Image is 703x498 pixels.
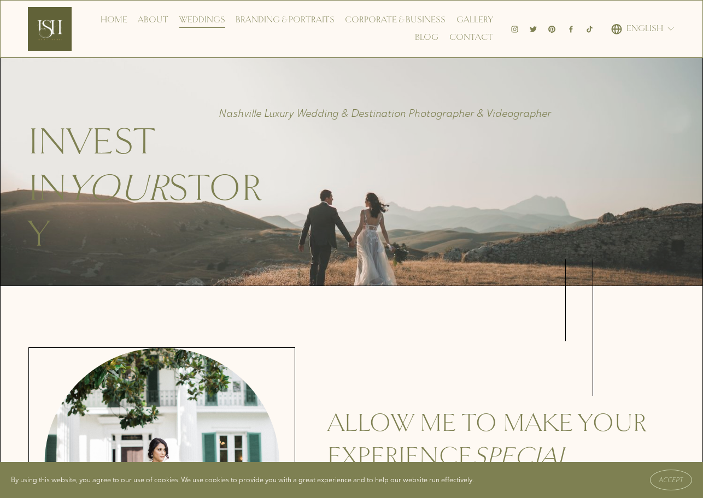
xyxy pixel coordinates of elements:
p: By using this website, you agree to our use of cookies. We use cookies to provide you with a grea... [11,473,474,486]
a: Corporate & Business [345,11,446,29]
span: Invest in story [28,119,262,257]
a: Instagram [511,25,519,33]
span: English [626,21,663,37]
a: Facebook [567,25,575,33]
a: About [138,11,168,29]
h2: Allow me to make your experience [327,407,675,473]
a: Branding & Portraits [236,11,335,29]
img: Ish Picturesque [28,7,72,51]
div: language picker [611,20,675,38]
a: Home [101,11,127,29]
a: Blog [415,29,438,46]
button: Accept [650,470,692,490]
a: Weddings [179,11,225,29]
em: your [67,165,168,211]
a: Pinterest [548,25,556,33]
span: Accept [659,476,683,484]
a: TikTok [585,25,594,33]
em: Nashville Luxury Wedding & Destination Photographer & Videographer [219,107,551,120]
em: special [472,441,570,471]
a: Contact [449,29,493,46]
a: Gallery [456,11,493,29]
a: Twitter [529,25,537,33]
